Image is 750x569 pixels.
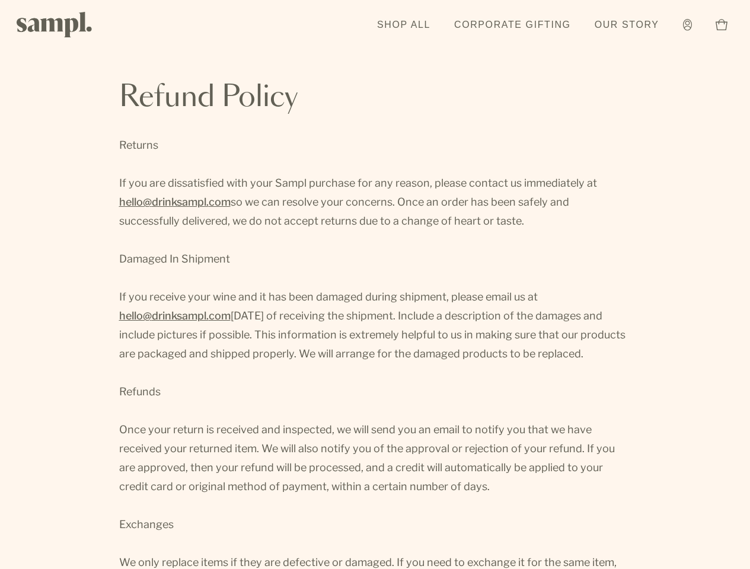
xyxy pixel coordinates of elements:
a: Corporate Gifting [448,12,577,38]
span: Damaged In Shipment [119,252,230,265]
span: If you receive your wine and it has been damaged during shipment, please email us at [119,290,538,303]
a: Shop All [371,12,436,38]
span: Once your return is received and inspected, we will send you an email to notify you that we have ... [119,423,615,493]
span: so we can resolve your concerns. Once an order has been safely and successfully delivered, we do ... [119,196,569,227]
span: If you are dissatisfied with your Sampl purchase for any reason, please contact us immediately at [119,177,597,189]
a: hello@drinksampl.com [119,306,231,325]
span: Exchanges [119,518,174,530]
span: [DATE] of receiving the shipment. Include a description of the damages and include pictures if po... [119,309,625,360]
img: Sampl logo [17,12,92,37]
a: hello@drinksampl.com [119,193,231,212]
a: Our Story [589,12,665,38]
span: Refunds [119,385,161,398]
h1: Refund Policy [119,84,631,112]
span: Returns [119,139,158,151]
